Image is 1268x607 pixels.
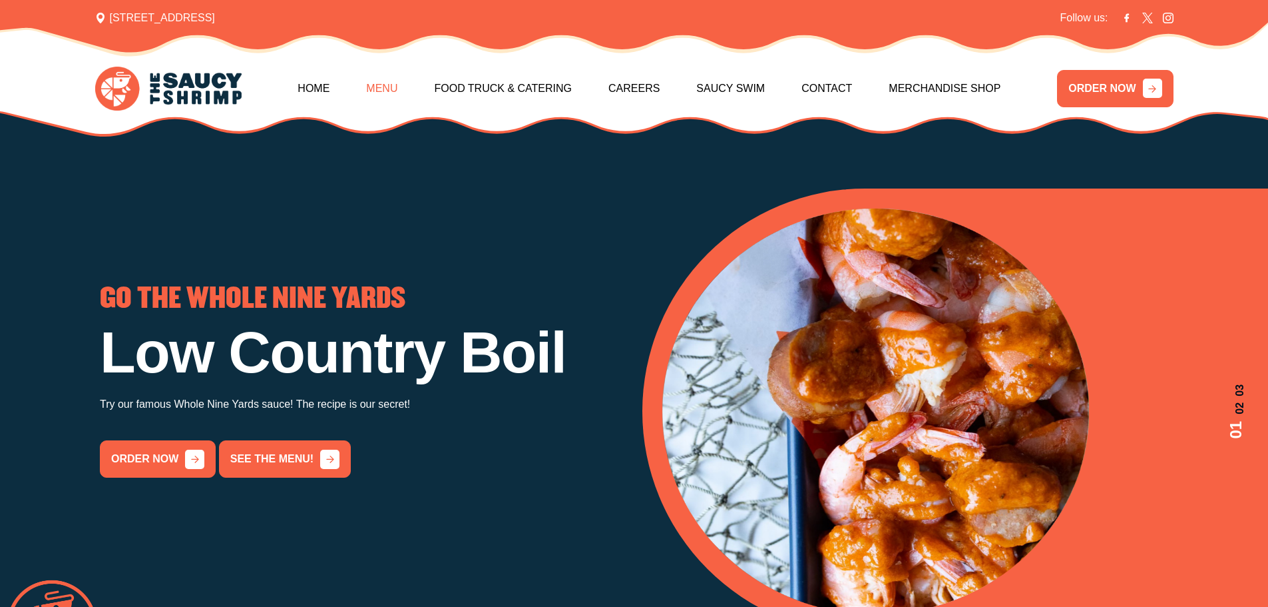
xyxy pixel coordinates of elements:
[100,395,626,414] p: Try our famous Whole Nine Yards sauce! The recipe is our secret!
[100,286,626,478] div: 2 / 3
[1060,10,1108,26] span: Follow us:
[1224,384,1248,396] span: 03
[1224,421,1248,439] span: 01
[95,10,215,26] span: [STREET_ADDRESS]
[801,60,852,117] a: Contact
[366,60,397,117] a: Menu
[100,440,216,478] a: order now
[1057,70,1173,107] a: ORDER NOW
[298,60,329,117] a: Home
[219,440,351,478] a: See the menu!
[889,60,1000,117] a: Merchandise Shop
[95,67,242,111] img: logo
[434,60,572,117] a: Food Truck & Catering
[100,286,405,312] span: GO THE WHOLE NINE YARDS
[100,323,626,382] h1: Low Country Boil
[1224,402,1248,414] span: 02
[608,60,660,117] a: Careers
[696,60,765,117] a: Saucy Swim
